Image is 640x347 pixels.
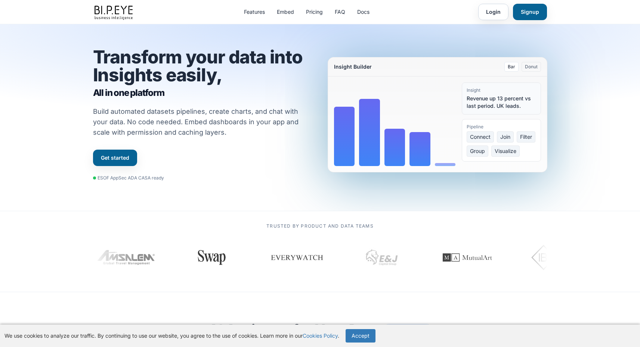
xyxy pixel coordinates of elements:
p: Trusted by product and data teams [93,223,547,229]
span: Coming soon [384,324,432,335]
h2: AI Assistant for Your Data [208,322,432,337]
div: Insight Builder [334,63,372,71]
div: Revenue up 13 percent vs last period. UK leads. [467,95,536,110]
div: ESOF AppSec ADA CASA ready [93,175,164,181]
div: Bar chart [334,82,456,166]
img: Everywatch [270,246,324,269]
h1: Transform your data into Insights easily, [93,48,313,99]
button: Bar [504,62,519,72]
img: EJ Capital [364,239,401,276]
a: Cookies Policy [303,332,338,339]
span: Group [467,146,488,157]
img: bipeye-logo [93,4,136,21]
a: Pricing [306,8,323,16]
a: Signup [513,4,547,20]
span: All in one platform [93,87,313,99]
a: Get started [93,150,137,166]
a: Features [244,8,265,16]
button: Accept [346,329,375,343]
span: Connect [467,131,494,143]
span: Visualize [491,146,520,157]
button: Donut [522,62,541,72]
a: Login [478,4,508,20]
a: Docs [357,8,370,16]
a: FAQ [335,8,345,16]
img: Amsalem [97,250,156,265]
p: Build automated datasets pipelines, create charts, and chat with your data. No code needed. Embed... [93,106,308,138]
img: Swap [194,250,229,265]
img: MutualArt [434,239,501,276]
div: Insight [467,87,536,93]
p: We use cookies to analyze our traffic. By continuing to use our website, you agree to the use of ... [4,332,339,340]
span: Join [497,131,514,143]
a: Embed [277,8,294,16]
span: Filter [517,131,535,143]
img: IBI [531,243,573,272]
div: Pipeline [467,124,536,130]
